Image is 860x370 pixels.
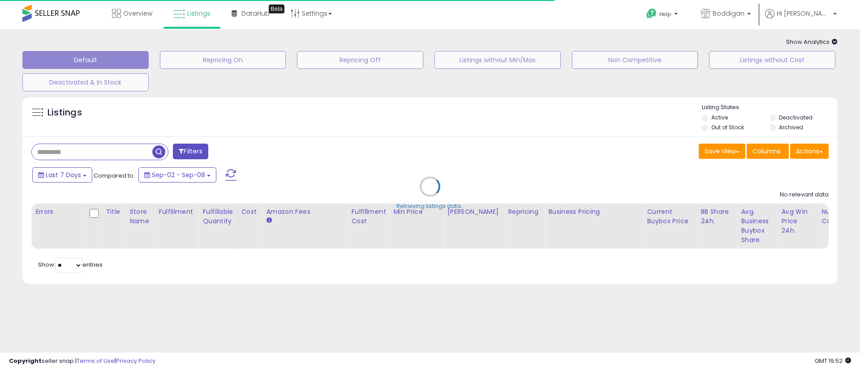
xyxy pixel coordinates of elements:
button: Listings without Min/Max [434,51,561,69]
button: Non Competitive [572,51,698,69]
a: Help [639,1,687,29]
span: DataHub [241,9,270,18]
span: 2025-09-16 19:52 GMT [815,357,851,365]
i: Get Help [646,8,657,19]
button: Repricing On [160,51,286,69]
div: seller snap | | [9,357,155,366]
button: Listings without Cost [709,51,835,69]
a: Hi [PERSON_NAME] [765,9,837,29]
button: Default [22,51,149,69]
div: Tooltip anchor [269,4,284,13]
span: Boddigan [713,9,744,18]
span: Overview [123,9,152,18]
a: Privacy Policy [116,357,155,365]
span: Listings [187,9,211,18]
span: Hi [PERSON_NAME] [777,9,830,18]
button: Deactivated & In Stock [22,73,149,91]
span: Help [659,10,671,18]
strong: Copyright [9,357,42,365]
button: Repricing Off [297,51,423,69]
span: Show Analytics [786,38,838,46]
a: Terms of Use [77,357,115,365]
div: Retrieving listings data.. [396,202,464,210]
